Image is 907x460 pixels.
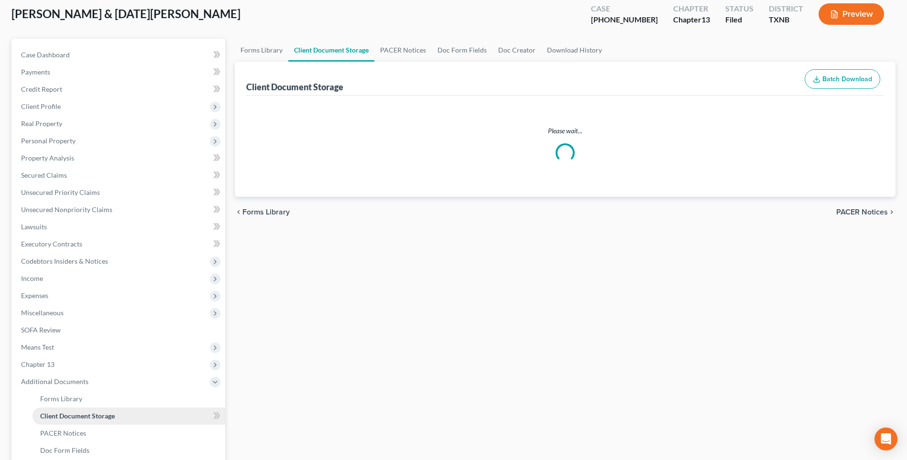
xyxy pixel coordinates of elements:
[40,429,86,437] span: PACER Notices
[21,85,62,93] span: Credit Report
[591,14,658,25] div: [PHONE_NUMBER]
[874,428,897,450] div: Open Intercom Messenger
[701,15,710,24] span: 13
[13,46,225,64] a: Case Dashboard
[819,3,884,25] button: Preview
[11,7,240,21] span: [PERSON_NAME] & [DATE][PERSON_NAME]
[21,309,64,317] span: Miscellaneous
[235,39,288,62] a: Forms Library
[725,3,754,14] div: Status
[21,240,82,248] span: Executory Contracts
[13,218,225,235] a: Lawsuits
[40,446,89,454] span: Doc Form Fields
[242,208,290,216] span: Forms Library
[21,326,61,334] span: SOFA Review
[21,51,70,59] span: Case Dashboard
[21,205,112,214] span: Unsecured Nonpriority Claims
[13,321,225,339] a: SOFA Review
[374,39,432,62] a: PACER Notices
[21,360,55,368] span: Chapter 13
[822,75,872,83] span: Batch Download
[836,208,896,216] button: PACER Notices chevron_right
[769,3,803,14] div: District
[21,257,108,265] span: Codebtors Insiders & Notices
[33,425,225,442] a: PACER Notices
[21,343,54,351] span: Means Test
[21,291,48,300] span: Expenses
[246,81,343,93] div: Client Document Storage
[235,208,290,216] button: chevron_left Forms Library
[541,39,608,62] a: Download History
[21,188,100,196] span: Unsecured Priority Claims
[13,64,225,81] a: Payments
[21,377,88,385] span: Additional Documents
[673,14,710,25] div: Chapter
[21,274,43,282] span: Income
[235,208,242,216] i: chevron_left
[432,39,492,62] a: Doc Form Fields
[836,208,888,216] span: PACER Notices
[13,150,225,167] a: Property Analysis
[21,171,67,179] span: Secured Claims
[33,390,225,407] a: Forms Library
[492,39,541,62] a: Doc Creator
[21,223,47,231] span: Lawsuits
[591,3,658,14] div: Case
[21,119,62,128] span: Real Property
[888,208,896,216] i: chevron_right
[33,442,225,459] a: Doc Form Fields
[40,395,82,403] span: Forms Library
[13,235,225,253] a: Executory Contracts
[21,68,50,76] span: Payments
[13,201,225,218] a: Unsecured Nonpriority Claims
[673,3,710,14] div: Chapter
[21,154,74,162] span: Property Analysis
[13,81,225,98] a: Credit Report
[13,184,225,201] a: Unsecured Priority Claims
[769,14,803,25] div: TXNB
[33,407,225,425] a: Client Document Storage
[21,102,61,110] span: Client Profile
[248,126,882,136] p: Please wait...
[725,14,754,25] div: Filed
[805,69,880,89] button: Batch Download
[21,137,76,145] span: Personal Property
[13,167,225,184] a: Secured Claims
[40,412,115,420] span: Client Document Storage
[288,39,374,62] a: Client Document Storage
